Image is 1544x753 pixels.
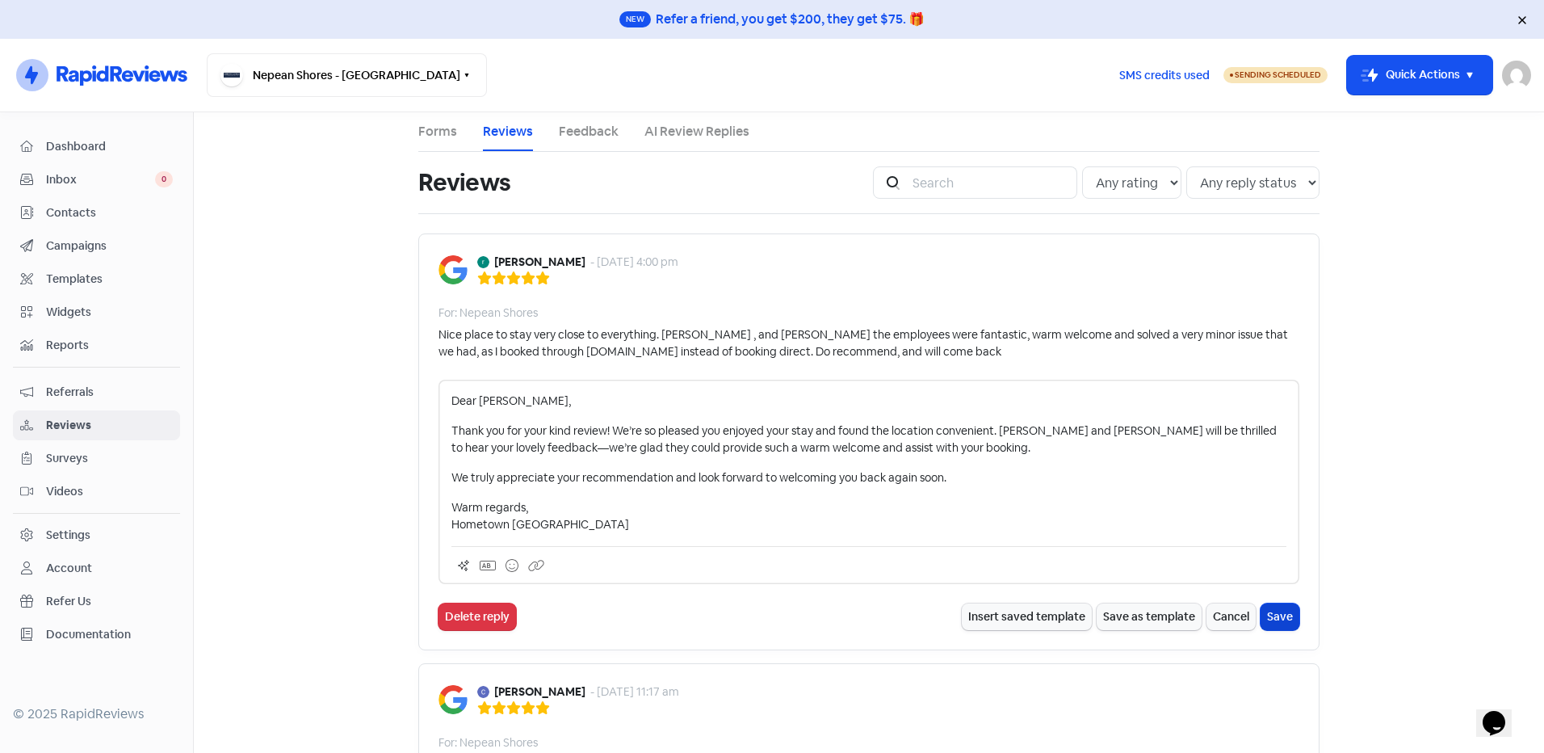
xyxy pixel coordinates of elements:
[13,520,180,550] a: Settings
[13,410,180,440] a: Reviews
[590,684,679,700] div: - [DATE] 11:17 am
[46,304,173,321] span: Widgets
[46,593,173,610] span: Refer Us
[46,271,173,288] span: Templates
[46,626,173,643] span: Documentation
[13,165,180,195] a: Inbox 0
[13,297,180,327] a: Widgets
[1206,604,1256,630] button: Cancel
[13,587,180,616] a: Refer Us
[13,553,180,583] a: Account
[13,705,180,724] div: © 2025 RapidReviews
[494,684,585,700] b: [PERSON_NAME]
[207,53,487,97] button: Nepean Shores - [GEOGRAPHIC_DATA]
[13,477,180,507] a: Videos
[559,122,619,141] a: Feedback
[451,469,1286,486] p: We truly appreciate your recommendation and look forward to welcoming you back again soon.
[1261,604,1299,630] button: Save
[1097,604,1202,630] button: Save as template
[46,417,173,434] span: Reviews
[46,337,173,354] span: Reports
[13,231,180,261] a: Campaigns
[1476,688,1528,737] iframe: chat widget
[1235,69,1321,80] span: Sending Scheduled
[13,264,180,294] a: Templates
[438,305,538,322] div: For: Nepean Shores
[46,138,173,155] span: Dashboard
[46,171,155,188] span: Inbox
[644,122,749,141] a: AI Review Replies
[46,238,173,255] span: Campaigns
[494,254,585,271] b: [PERSON_NAME]
[1119,67,1210,84] span: SMS credits used
[438,326,1299,360] div: Nice place to stay very close to everything. [PERSON_NAME] , and [PERSON_NAME] the employees were...
[962,604,1092,630] button: Insert saved template
[619,11,651,27] span: New
[13,198,180,228] a: Contacts
[46,560,92,577] div: Account
[13,444,180,473] a: Surveys
[46,483,173,500] span: Videos
[13,132,180,162] a: Dashboard
[451,423,1286,456] p: Thank you for your kind review! We’re so pleased you enjoyed your stay and found the location con...
[438,734,538,751] div: For: Nepean Shores
[46,527,90,544] div: Settings
[903,166,1077,199] input: Search
[483,122,533,141] a: Reviews
[13,620,180,650] a: Documentation
[46,204,173,221] span: Contacts
[451,393,1286,410] p: Dear [PERSON_NAME],
[1106,65,1223,82] a: SMS credits used
[418,157,510,208] h1: Reviews
[155,171,173,187] span: 0
[418,122,457,141] a: Forms
[1223,65,1328,85] a: Sending Scheduled
[590,254,678,271] div: - [DATE] 4:00 pm
[656,10,925,29] div: Refer a friend, you get $200, they get $75. 🎁
[46,450,173,467] span: Surveys
[451,499,1286,533] p: Warm regards, Hometown [GEOGRAPHIC_DATA]
[438,604,516,630] button: Delete reply
[477,686,489,698] img: Avatar
[46,384,173,401] span: Referrals
[13,377,180,407] a: Referrals
[1347,56,1492,95] button: Quick Actions
[13,330,180,360] a: Reports
[477,256,489,268] img: Avatar
[438,685,468,714] img: Image
[438,255,468,284] img: Image
[1502,61,1531,90] img: User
